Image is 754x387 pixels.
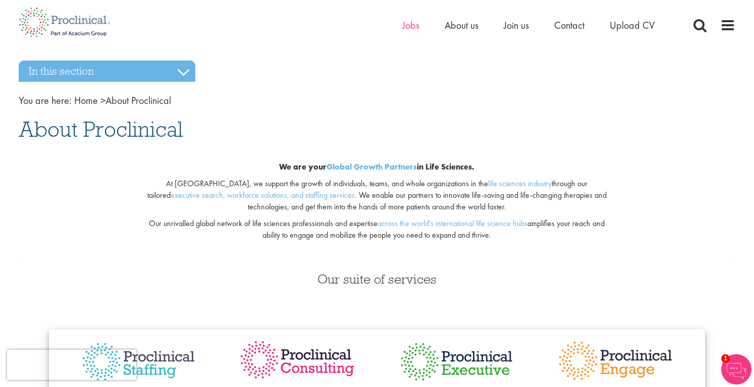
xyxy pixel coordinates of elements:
[327,161,417,172] a: Global Growth Partners
[402,19,419,32] a: Jobs
[504,19,529,32] a: Join us
[721,354,730,363] span: 1
[556,339,675,382] img: Proclinical Engage
[19,94,72,107] span: You are here:
[488,178,552,189] a: life sciences industry
[279,161,474,172] b: We are your in Life Sciences.
[238,339,357,381] img: Proclinical Consulting
[79,339,198,385] img: Proclinical Staffing
[74,94,98,107] a: breadcrumb link to Home
[19,272,735,286] h3: Our suite of services
[610,19,655,32] a: Upload CV
[7,350,136,380] iframe: reCAPTCHA
[141,218,614,241] p: Our unrivalled global network of life sciences professionals and expertise amplifies your reach a...
[171,190,355,200] a: executive search, workforce solutions, and staffing services
[378,218,527,229] a: across the world's international life science hubs
[141,178,614,213] p: At [GEOGRAPHIC_DATA], we support the growth of individuals, teams, and whole organizations in the...
[554,19,584,32] a: Contact
[445,19,478,32] a: About us
[19,116,183,143] span: About Proclinical
[74,94,171,107] span: About Proclinical
[19,61,195,82] h3: In this section
[397,339,516,384] img: Proclinical Executive
[721,354,751,384] img: Chatbot
[100,94,105,107] span: >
